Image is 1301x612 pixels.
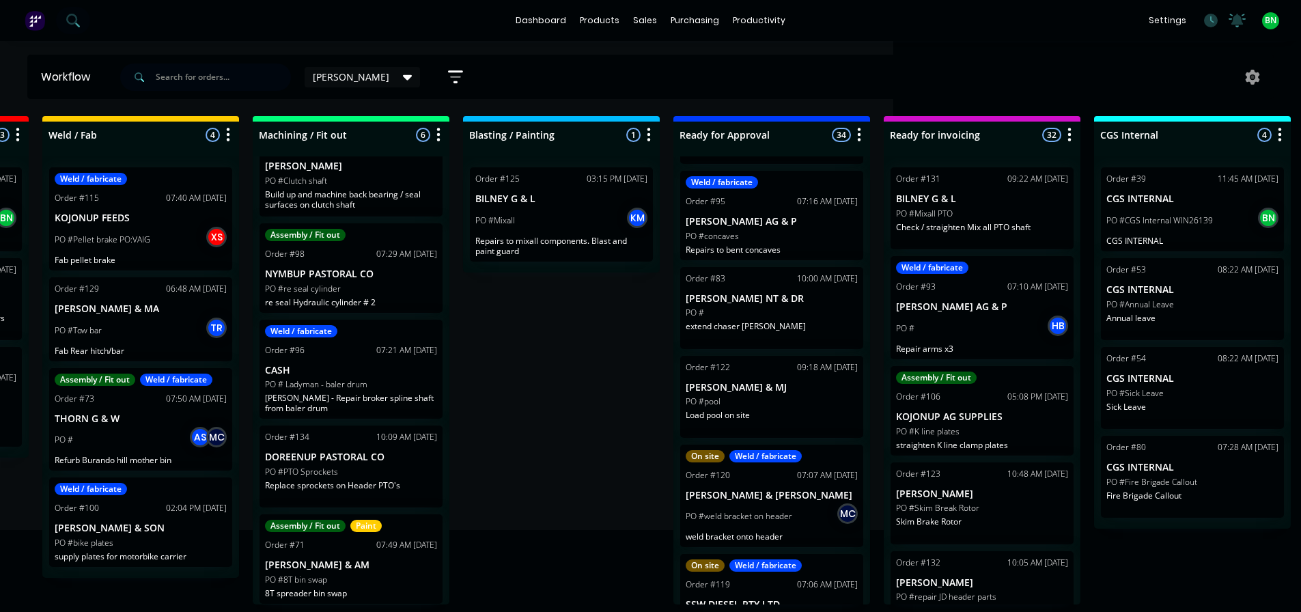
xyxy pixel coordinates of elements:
div: Weld / fabricateOrder #9607:21 AM [DATE]CASHPO # Ladyman - baler drum[PERSON_NAME] - Repair broke... [260,320,443,419]
div: Order #8007:28 AM [DATE]CGS INTERNALPO #Fire Brigade CalloutFire Brigade Callout [1101,436,1284,518]
div: Assembly / Fit outOrder #9807:29 AM [DATE]NYMBUP PASTORAL COPO #re seal cylinderre seal Hydraulic... [260,223,443,313]
div: Order #13410:09 AM [DATE]DOREENUP PASTORAL COPO #PTO SprocketsReplace sprockets on Header PTO's [260,426,443,507]
input: Search for orders... [156,64,291,91]
div: 07:07 AM [DATE] [797,469,858,482]
p: DOREENUP PASTORAL CO [265,451,437,463]
div: Order #12310:48 AM [DATE][PERSON_NAME]PO #Skim Break RotorSkim Brake Rotor [891,462,1074,544]
div: Order #80 [1106,441,1146,454]
img: Factory [25,10,45,31]
div: On site [686,450,725,462]
p: Repairs to bent concaves [686,245,858,255]
div: 07:40 AM [DATE] [166,192,227,204]
div: Order #93 [896,281,936,293]
div: Order #100 [55,502,99,514]
div: KM [627,208,647,228]
p: straighten K line clamp plates [896,440,1068,450]
p: Load pool on site [686,410,858,420]
div: Weld / fabricate [896,262,968,274]
p: Fab Rear hitch/bar [55,346,227,356]
div: Weld / fabricate [140,374,212,386]
p: PO #concaves [686,230,739,242]
p: PO #Clutch shaft [265,175,327,187]
div: Assembly / Fit outWeld / fabricateOrder #7307:50 AM [DATE]THORN G & WPO #ASMCRefurb Burando hill ... [49,368,232,471]
p: [PERSON_NAME] AG & P [896,301,1068,313]
div: Weld / fabricate [729,559,802,572]
p: PO #PTO Sprockets [265,466,338,478]
div: BN [1258,208,1278,228]
p: THORN G & W [55,413,227,425]
p: [PERSON_NAME] [896,577,1068,589]
div: Order #106 [896,391,940,403]
div: MC [837,503,858,524]
div: Order #12906:48 AM [DATE][PERSON_NAME] & MAPO #Tow barTRFab Rear hitch/bar [49,277,232,361]
p: [PERSON_NAME] [265,161,437,172]
p: BILNEY G & L [475,193,647,205]
p: Replace sprockets on Header PTO's [265,480,437,490]
p: PO #Annual Leave [1106,298,1174,311]
div: Order #5308:22 AM [DATE]CGS INTERNALPO #Annual LeaveAnnual leave [1101,258,1284,340]
p: [PERSON_NAME] & AM [265,559,437,571]
div: 06:48 AM [DATE] [166,283,227,295]
div: Weld / fabricateOrder #11507:40 AM [DATE]KOJONUP FEEDSPO #Pellet brake PO:VAIGXSFab pellet brake [49,167,232,270]
div: Weld / fabricateOrder #9307:10 AM [DATE][PERSON_NAME] AG & PPO #HBRepair arms x3 [891,256,1074,359]
div: 07:10 AM [DATE] [1007,281,1068,293]
div: 07:50 AM [DATE] [166,393,227,405]
div: Workflow [41,69,97,85]
div: Order #39 [1106,173,1146,185]
p: CGS INTERNAL [1106,236,1278,246]
div: Order #129 [55,283,99,295]
p: NYMBUP PASTORAL CO [265,268,437,280]
p: Fab pellet brake [55,255,227,265]
div: settings [1142,10,1193,31]
div: 11:45 AM [DATE] [1218,173,1278,185]
p: PO #re seal cylinder [265,283,341,295]
p: PO #Mixall [475,214,515,227]
p: Annual leave [1106,313,1278,323]
p: CGS INTERNAL [1106,193,1278,205]
span: [PERSON_NAME] [313,70,389,84]
div: Order #12209:18 AM [DATE][PERSON_NAME] & MJPO #poolLoad pool on site [680,356,863,438]
p: Check / straighten Mix all PTO shaft [896,222,1068,232]
p: Sick Leave [1106,402,1278,412]
p: PO #bike plates [55,537,113,549]
div: Order #122 [686,361,730,374]
p: BILNEY G & L [896,193,1068,205]
div: [PERSON_NAME]PO #Clutch shaftBuild up and machine back bearing / seal surfaces on clutch shaft [260,135,443,217]
div: Weld / fabricateOrder #10002:04 PM [DATE][PERSON_NAME] & SONPO #bike platessupply plates for moto... [49,477,232,567]
div: Weld / fabricate [265,325,337,337]
p: PO #Pellet brake PO:VAIG [55,234,150,246]
div: 10:05 AM [DATE] [1007,557,1068,569]
div: Order #132 [896,557,940,569]
p: PO #Skim Break Rotor [896,502,979,514]
p: Skim Brake Rotor [896,516,1068,527]
p: CGS INTERNAL [1106,462,1278,473]
div: 07:16 AM [DATE] [797,195,858,208]
div: Weld / fabricate [686,176,758,189]
div: Weld / fabricate [55,483,127,495]
div: 05:08 PM [DATE] [1007,391,1068,403]
div: Order #134 [265,431,309,443]
p: [PERSON_NAME] & MJ [686,382,858,393]
p: Repair arms x3 [896,344,1068,354]
div: Order #96 [265,344,305,357]
span: BN [1265,14,1276,27]
div: Order #73 [55,393,94,405]
div: Order #13109:22 AM [DATE]BILNEY G & LPO #Mixall PTOCheck / straighten Mix all PTO shaft [891,167,1074,249]
div: Order #54 [1106,352,1146,365]
div: On siteWeld / fabricateOrder #12007:07 AM [DATE][PERSON_NAME] & [PERSON_NAME]PO #weld bracket on ... [680,445,863,548]
div: Order #120 [686,469,730,482]
div: Order #119 [686,579,730,591]
div: productivity [726,10,792,31]
div: Order #98 [265,248,305,260]
p: PO # [686,307,704,319]
p: [PERSON_NAME] NT & DR [686,293,858,305]
div: 07:49 AM [DATE] [376,539,437,551]
p: [PERSON_NAME] & SON [55,523,227,534]
div: purchasing [664,10,726,31]
p: Refurb Burando hill mother bin [55,455,227,465]
div: Order #123 [896,468,940,480]
div: 10:00 AM [DATE] [797,273,858,285]
div: 08:22 AM [DATE] [1218,264,1278,276]
div: HB [1048,316,1068,336]
p: CASH [265,365,437,376]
